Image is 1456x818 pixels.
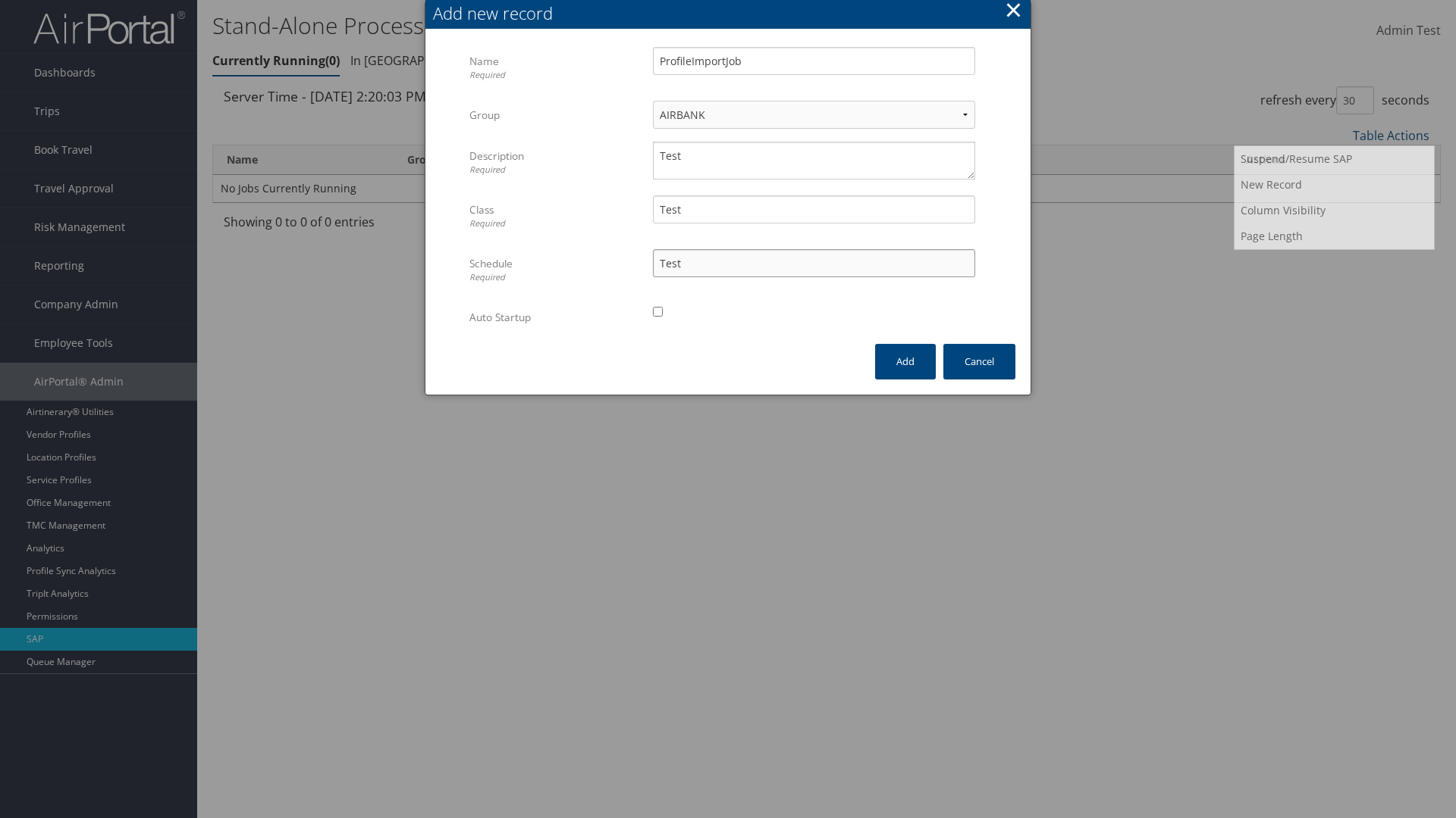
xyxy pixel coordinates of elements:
a: Column Visibility [1235,198,1434,223]
label: Schedule [469,249,642,291]
a: Page Length [1235,223,1434,249]
div: Required [469,217,642,230]
label: Name [469,47,642,89]
button: Cancel [943,344,1015,379]
div: Add new record [433,2,1031,25]
label: Description [469,142,642,183]
div: Required [469,164,642,176]
label: Auto Startup [469,303,642,332]
a: Suspend/Resume SAP [1235,146,1434,172]
label: Group [469,101,642,130]
label: Class [469,195,642,237]
a: New Record [1235,172,1434,198]
button: Add [875,344,936,379]
div: Required [469,69,642,82]
div: Required [469,271,642,284]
